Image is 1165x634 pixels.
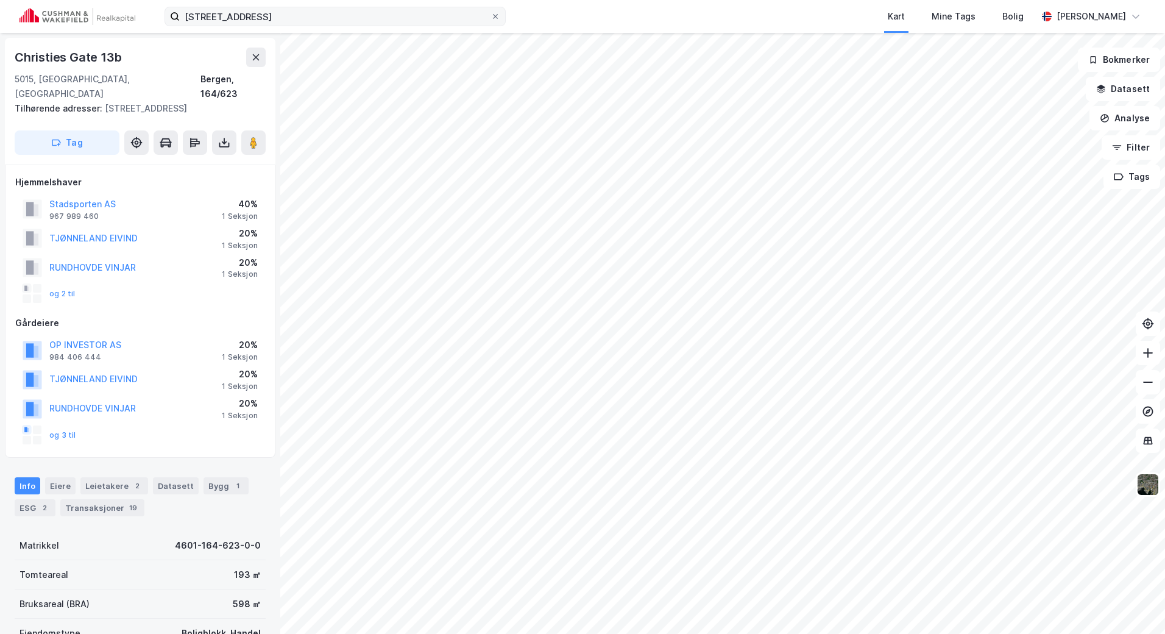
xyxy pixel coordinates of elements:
div: 20% [222,338,258,352]
div: Christies Gate 13b [15,48,124,67]
div: Hjemmelshaver [15,175,265,190]
div: 1 Seksjon [222,411,258,421]
div: Bruksareal (BRA) [19,597,90,611]
div: 984 406 444 [49,352,101,362]
div: Info [15,477,40,494]
div: Datasett [153,477,199,494]
div: 20% [222,226,258,241]
div: [STREET_ADDRESS] [15,101,256,116]
div: 40% [222,197,258,212]
div: Bygg [204,477,249,494]
span: Tilhørende adresser: [15,103,105,113]
div: 20% [222,367,258,382]
div: 598 ㎡ [233,597,261,611]
div: 193 ㎡ [234,568,261,582]
img: cushman-wakefield-realkapital-logo.202ea83816669bd177139c58696a8fa1.svg [19,8,135,25]
iframe: Chat Widget [1104,575,1165,634]
div: Mine Tags [932,9,976,24]
div: 4601-164-623-0-0 [175,538,261,553]
div: 2 [131,480,143,492]
div: 1 Seksjon [222,352,258,362]
div: 2 [38,502,51,514]
div: Kontrollprogram for chat [1104,575,1165,634]
img: 9k= [1136,473,1160,496]
button: Tags [1103,165,1160,189]
div: Leietakere [80,477,148,494]
div: 19 [127,502,140,514]
button: Analyse [1089,106,1160,130]
button: Tag [15,130,119,155]
div: 20% [222,255,258,270]
div: [PERSON_NAME] [1057,9,1126,24]
div: Matrikkel [19,538,59,553]
div: ESG [15,499,55,516]
div: 1 Seksjon [222,269,258,279]
div: Bergen, 164/623 [200,72,266,101]
div: 967 989 460 [49,212,99,221]
div: Transaksjoner [60,499,144,516]
div: 5015, [GEOGRAPHIC_DATA], [GEOGRAPHIC_DATA] [15,72,200,101]
div: Eiere [45,477,76,494]
button: Bokmerker [1078,48,1160,72]
div: 1 Seksjon [222,382,258,391]
div: Kart [888,9,905,24]
div: Gårdeiere [15,316,265,330]
div: 1 [232,480,244,492]
div: Bolig [1002,9,1024,24]
div: 1 Seksjon [222,241,258,251]
div: Tomteareal [19,568,68,582]
button: Filter [1102,135,1160,160]
div: 20% [222,396,258,411]
input: Søk på adresse, matrikkel, gårdeiere, leietakere eller personer [180,7,490,26]
div: 1 Seksjon [222,212,258,221]
button: Datasett [1086,77,1160,101]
